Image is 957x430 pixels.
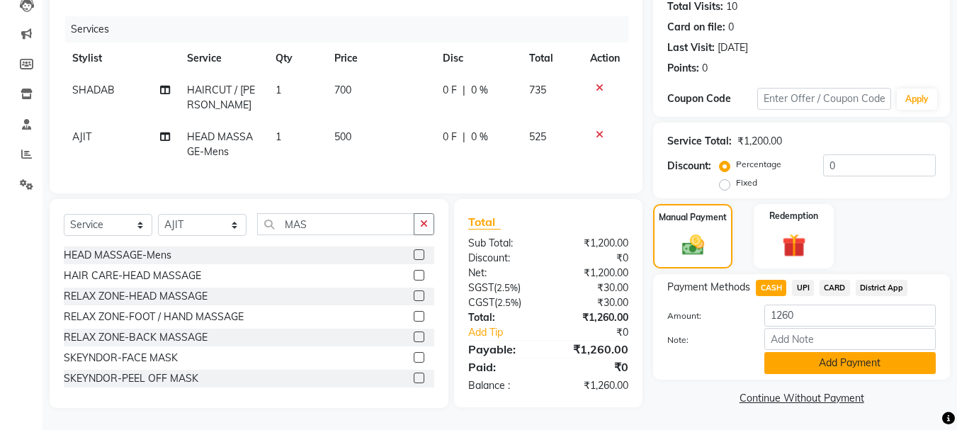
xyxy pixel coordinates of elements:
[468,215,501,230] span: Total
[458,378,548,393] div: Balance :
[64,43,179,74] th: Stylist
[736,176,757,189] label: Fixed
[471,83,488,98] span: 0 %
[468,281,494,294] span: SGST
[775,231,813,260] img: _gift.svg
[267,43,326,74] th: Qty
[64,371,198,386] div: SKEYNDOR-PEEL OFF MASK
[64,310,244,324] div: RELAX ZONE-FOOT / HAND MASSAGE
[548,358,639,375] div: ₹0
[65,16,639,43] div: Services
[657,310,753,322] label: Amount:
[764,328,936,350] input: Add Note
[667,91,757,106] div: Coupon Code
[548,251,639,266] div: ₹0
[764,352,936,374] button: Add Payment
[667,159,711,174] div: Discount:
[667,61,699,76] div: Points:
[667,20,725,35] div: Card on file:
[548,236,639,251] div: ₹1,200.00
[897,89,937,110] button: Apply
[64,248,171,263] div: HEAD MASSAGE-Mens
[656,391,947,406] a: Continue Without Payment
[529,130,546,143] span: 525
[769,210,818,222] label: Redemption
[548,281,639,295] div: ₹30.00
[458,266,548,281] div: Net:
[187,84,255,111] span: HAIRCUT / [PERSON_NAME]
[820,280,850,296] span: CARD
[675,232,711,258] img: _cash.svg
[179,43,267,74] th: Service
[187,130,253,158] span: HEAD MASSAGE-Mens
[497,297,519,308] span: 2.5%
[548,378,639,393] div: ₹1,260.00
[434,43,521,74] th: Disc
[463,130,465,145] span: |
[443,130,457,145] span: 0 F
[276,130,281,143] span: 1
[64,268,201,283] div: HAIR CARE-HEAD MASSAGE
[529,84,546,96] span: 735
[667,40,715,55] div: Last Visit:
[548,341,639,358] div: ₹1,260.00
[657,334,753,346] label: Note:
[458,236,548,251] div: Sub Total:
[471,130,488,145] span: 0 %
[458,325,563,340] a: Add Tip
[736,158,781,171] label: Percentage
[548,295,639,310] div: ₹30.00
[458,281,548,295] div: ( )
[72,84,115,96] span: SHADAB
[72,130,91,143] span: AJIT
[792,280,814,296] span: UPI
[521,43,582,74] th: Total
[564,325,640,340] div: ₹0
[468,296,494,309] span: CGST
[702,61,708,76] div: 0
[667,280,750,295] span: Payment Methods
[326,43,434,74] th: Price
[757,88,891,110] input: Enter Offer / Coupon Code
[667,134,732,149] div: Service Total:
[659,211,727,224] label: Manual Payment
[856,280,908,296] span: District App
[458,310,548,325] div: Total:
[276,84,281,96] span: 1
[64,330,208,345] div: RELAX ZONE-BACK MASSAGE
[334,84,351,96] span: 700
[64,289,208,304] div: RELAX ZONE-HEAD MASSAGE
[463,83,465,98] span: |
[756,280,786,296] span: CASH
[64,351,178,366] div: SKEYNDOR-FACE MASK
[728,20,734,35] div: 0
[458,358,548,375] div: Paid:
[718,40,748,55] div: [DATE]
[334,130,351,143] span: 500
[458,251,548,266] div: Discount:
[764,305,936,327] input: Amount
[737,134,782,149] div: ₹1,200.00
[443,83,457,98] span: 0 F
[548,310,639,325] div: ₹1,260.00
[257,213,414,235] input: Search or Scan
[548,266,639,281] div: ₹1,200.00
[458,295,548,310] div: ( )
[458,341,548,358] div: Payable:
[497,282,518,293] span: 2.5%
[582,43,628,74] th: Action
